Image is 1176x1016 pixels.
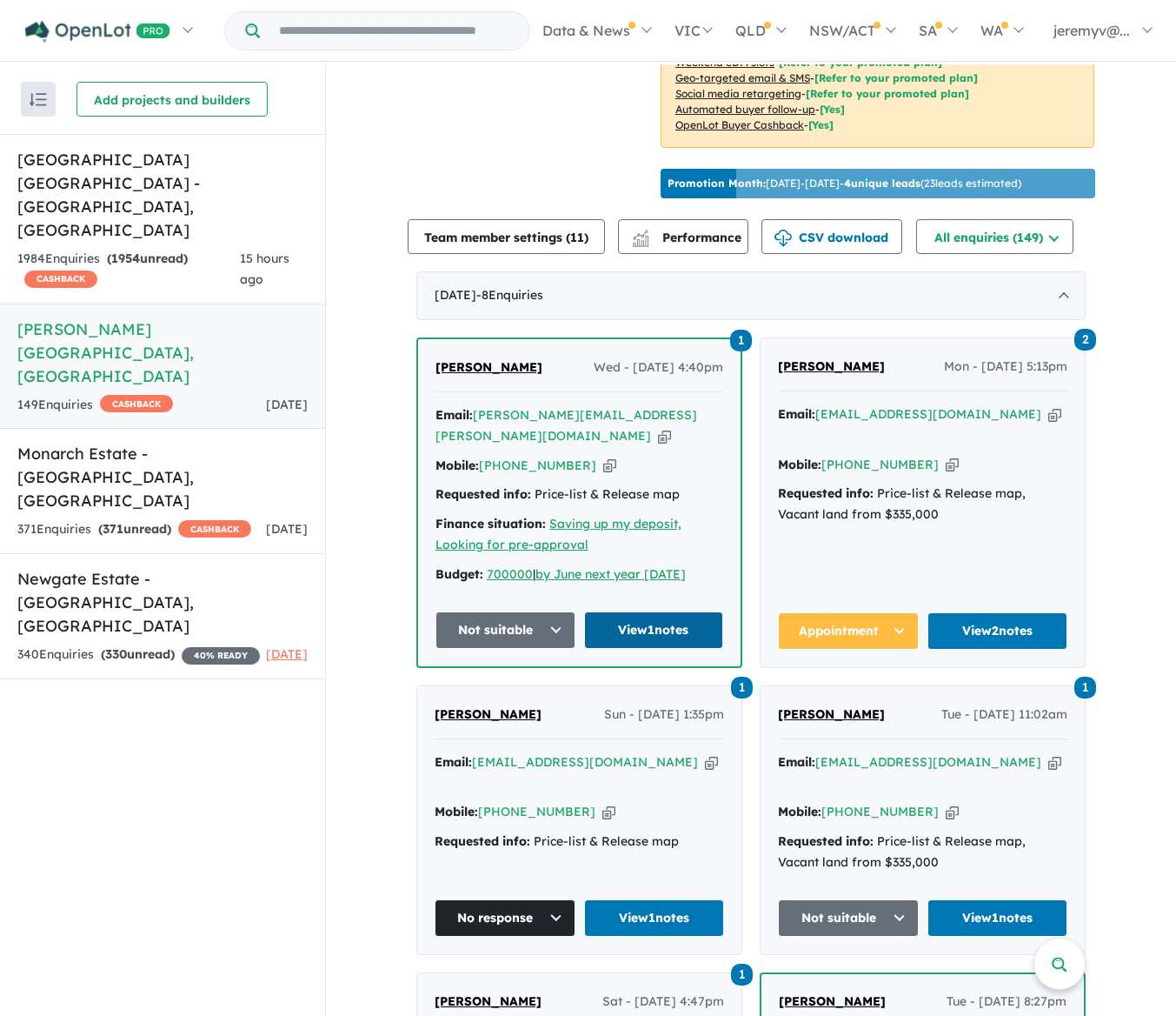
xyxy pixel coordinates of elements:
span: Tue - [DATE] 11:02am [941,705,1067,725]
a: [PERSON_NAME] [435,992,541,1013]
strong: Email: [435,407,473,423]
span: 371 [103,521,123,537]
u: OpenLot Buyer Cashback [675,118,804,131]
img: download icon [774,230,792,247]
a: [PERSON_NAME] [778,705,885,725]
strong: Requested info: [435,833,530,849]
a: [EMAIL_ADDRESS][DOMAIN_NAME] [472,754,698,770]
a: [PERSON_NAME] [435,358,542,378]
strong: Finance situation: [435,516,546,531]
button: Copy [946,456,959,474]
a: 1 [731,962,753,986]
input: Try estate name, suburb, builder or developer [263,12,526,50]
span: 1 [730,330,752,351]
span: 1 [1074,677,1096,698]
a: [PERSON_NAME] [778,357,885,378]
strong: Email: [778,406,815,422]
strong: Mobile: [778,804,821,819]
strong: ( unread) [101,646,175,662]
span: CASHBACK [24,271,97,288]
span: 1954 [111,251,140,266]
button: Copy [705,753,718,772]
a: [EMAIL_ADDRESS][DOMAIN_NAME] [815,406,1041,422]
a: [PERSON_NAME] [779,992,886,1013]
span: [PERSON_NAME] [778,358,885,374]
a: [PHONE_NUMBER] [479,458,596,473]
a: 2 [1074,327,1096,351]
h5: Newgate Estate - [GEOGRAPHIC_DATA] , [GEOGRAPHIC_DATA] [17,567,308,638]
img: sort.svg [30,93,47,106]
strong: Requested info: [778,833,874,849]
span: jeremyv@... [1053,22,1130,39]
u: Geo-targeted email & SMS [675,71,810,84]
span: Wed - [DATE] 4:40pm [594,358,723,378]
span: [PERSON_NAME] [435,993,541,1009]
a: by June next year [DATE] [535,566,686,582]
a: 1 [1074,675,1096,698]
button: All enquiries (149) [916,219,1073,254]
span: Performance [635,230,741,245]
span: 2 [1074,329,1096,351]
strong: ( unread) [107,251,188,266]
strong: Budget: [435,566,483,582]
button: Copy [603,457,616,475]
strong: ( unread) [98,521,171,537]
button: Appointment [778,612,919,650]
span: [DATE] [266,646,308,662]
span: Mon - [DATE] 5:13pm [944,357,1067,378]
u: Social media retargeting [675,87,801,100]
span: [DATE] [266,397,308,412]
u: Automated buyer follow-up [675,103,815,116]
div: 371 Enquir ies [17,519,251,540]
h5: [GEOGRAPHIC_DATA] [GEOGRAPHIC_DATA] - [GEOGRAPHIC_DATA] , [GEOGRAPHIC_DATA] [17,148,308,242]
a: 1 [731,675,753,698]
h5: [PERSON_NAME][GEOGRAPHIC_DATA] , [GEOGRAPHIC_DATA] [17,317,308,388]
button: No response [435,899,575,937]
span: 11 [570,230,584,245]
a: [PHONE_NUMBER] [821,804,939,819]
a: [EMAIL_ADDRESS][DOMAIN_NAME] [815,754,1041,770]
button: Copy [1048,753,1061,772]
span: 330 [105,646,127,662]
span: Sat - [DATE] 4:47pm [602,992,724,1013]
span: [Yes] [820,103,845,116]
span: [PERSON_NAME] [778,706,885,722]
a: Saving up my deposit, Looking for pre-approval [435,516,681,552]
span: [Refer to your promoted plan] [814,71,978,84]
a: View1notes [584,612,724,649]
span: 40 % READY [182,647,260,665]
div: Price-list & Release map [435,485,723,505]
span: Tue - [DATE] 8:27pm [947,992,1066,1013]
strong: Email: [435,754,472,770]
div: Price-list & Release map, Vacant land from $335,000 [778,484,1067,525]
a: [PERSON_NAME][EMAIL_ADDRESS][PERSON_NAME][DOMAIN_NAME] [435,407,697,444]
span: - 8 Enquir ies [476,287,543,303]
a: 1 [730,328,752,351]
a: View1notes [927,899,1068,937]
a: 700000 [487,566,533,582]
a: View2notes [927,612,1068,650]
span: [PERSON_NAME] [435,706,541,722]
strong: Mobile: [778,457,821,472]
span: 1 [731,677,753,698]
button: Team member settings (11) [408,219,605,254]
b: 4 unique leads [844,177,920,190]
b: Promotion Month: [668,177,766,190]
div: Price-list & Release map [435,832,724,852]
strong: Requested info: [778,485,874,501]
img: bar-chart.svg [632,236,649,247]
strong: Mobile: [435,804,478,819]
strong: Requested info: [435,486,531,502]
button: Performance [618,219,748,254]
span: CASHBACK [178,520,251,538]
button: Copy [658,427,671,445]
button: Copy [946,803,959,821]
a: View1notes [584,899,725,937]
div: 1984 Enquir ies [17,249,240,291]
span: Sun - [DATE] 1:35pm [604,705,724,725]
button: Not suitable [435,612,575,649]
span: [Refer to your promoted plan] [806,87,969,100]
